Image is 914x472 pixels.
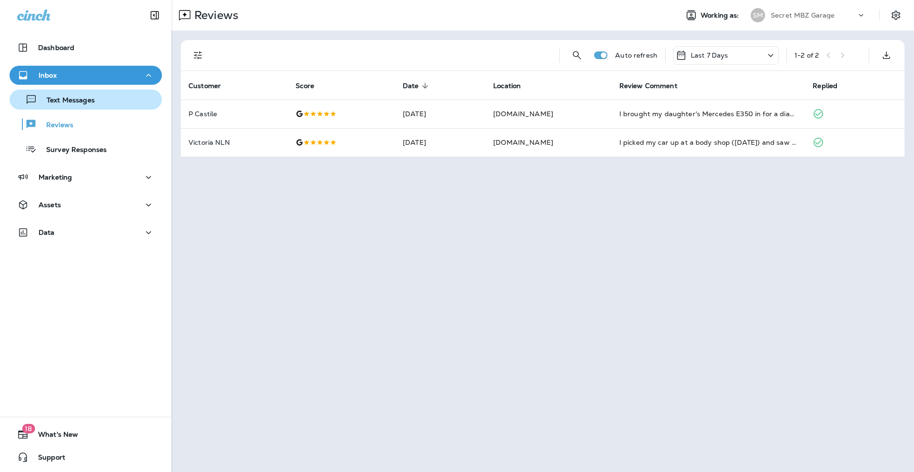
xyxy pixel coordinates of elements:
button: Survey Responses [10,139,162,159]
p: Reviews [37,121,73,130]
p: Text Messages [37,96,95,105]
button: Search Reviews [567,46,586,65]
p: Assets [39,201,61,209]
span: Review Comment [619,81,690,90]
button: Inbox [10,66,162,85]
button: Data [10,223,162,242]
button: Reviews [10,114,162,134]
span: [DOMAIN_NAME] [493,138,553,147]
p: P Castile [189,110,280,118]
p: Marketing [39,173,72,181]
span: Score [296,82,314,90]
p: Inbox [39,71,57,79]
p: Auto refresh [615,51,657,59]
button: Dashboard [10,38,162,57]
button: Text Messages [10,90,162,110]
p: Data [39,229,55,236]
span: [DOMAIN_NAME] [493,110,553,118]
div: 1 - 2 of 2 [795,51,819,59]
td: [DATE] [395,128,486,157]
p: Secret MBZ Garage [771,11,835,19]
p: Survey Responses [37,146,107,155]
button: Assets [10,195,162,214]
button: Marketing [10,168,162,187]
div: SM [751,8,765,22]
span: Replied [813,81,850,90]
span: Score [296,81,327,90]
span: Support [29,453,65,465]
p: Dashboard [38,44,74,51]
button: Filters [189,46,208,65]
div: I brought my daughter's Mercedes E350 in for a diagnostic test to track down a problem and these ... [619,109,798,119]
span: Date [403,81,431,90]
span: Date [403,82,419,90]
button: Settings [887,7,904,24]
button: Export as CSV [877,46,896,65]
p: Victoria NLN [189,139,280,146]
span: Customer [189,81,233,90]
span: What's New [29,431,78,442]
span: Customer [189,82,221,90]
span: Location [493,81,533,90]
td: [DATE] [395,100,486,128]
span: Review Comment [619,82,677,90]
button: Support [10,448,162,467]
span: Replied [813,82,837,90]
span: 18 [22,424,35,433]
p: Last 7 Days [691,51,728,59]
span: Location [493,82,521,90]
span: Working as: [701,11,741,20]
button: 18What's New [10,425,162,444]
button: Collapse Sidebar [141,6,168,25]
p: Reviews [190,8,238,22]
div: I picked my car up at a body shop (August 12) and saw that there was a problem with my battery. I... [619,138,798,147]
